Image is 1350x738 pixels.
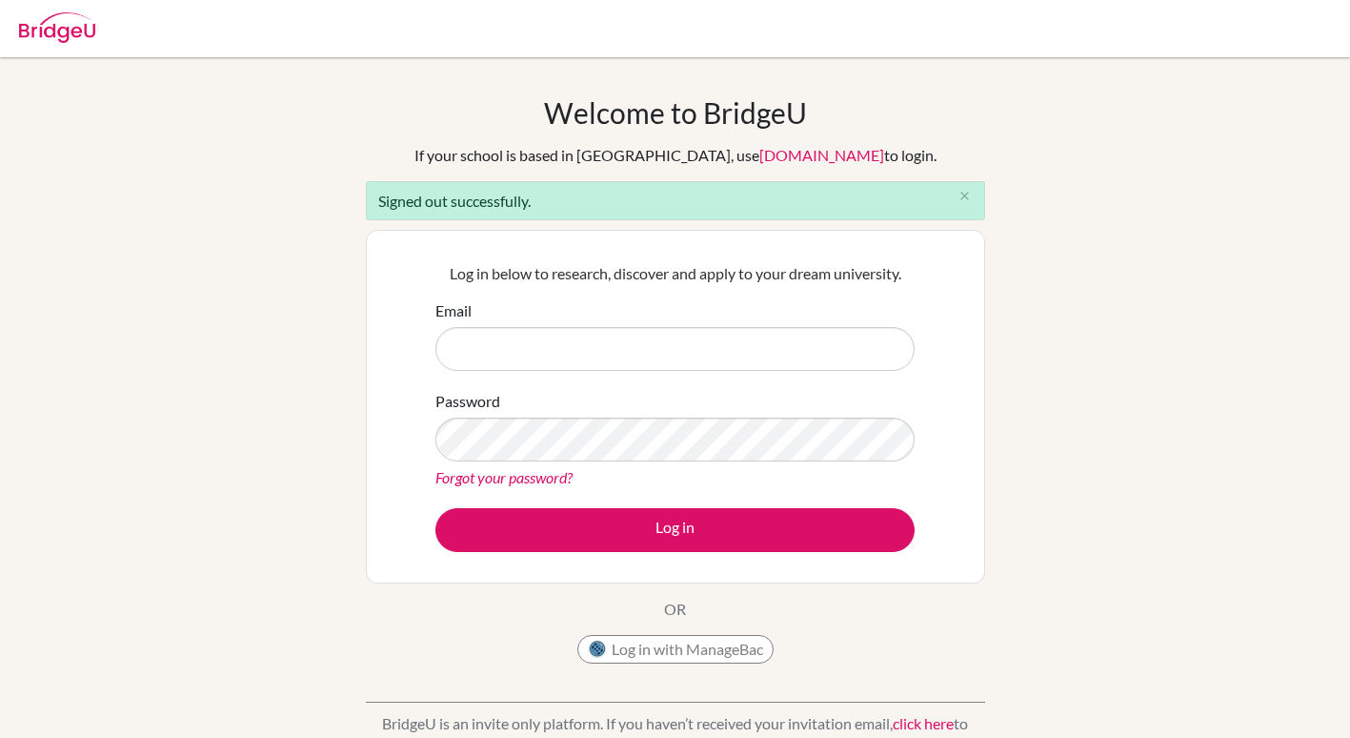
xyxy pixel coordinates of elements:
[19,12,95,43] img: Bridge-U
[414,144,937,167] div: If your school is based in [GEOGRAPHIC_DATA], use to login.
[759,146,884,164] a: [DOMAIN_NAME]
[664,598,686,621] p: OR
[577,635,774,664] button: Log in with ManageBac
[544,95,807,130] h1: Welcome to BridgeU
[435,262,915,285] p: Log in below to research, discover and apply to your dream university.
[946,182,984,211] button: Close
[366,181,985,220] div: Signed out successfully.
[893,714,954,732] a: click here
[435,468,573,486] a: Forgot your password?
[435,508,915,552] button: Log in
[957,189,972,203] i: close
[435,299,472,322] label: Email
[435,390,500,413] label: Password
